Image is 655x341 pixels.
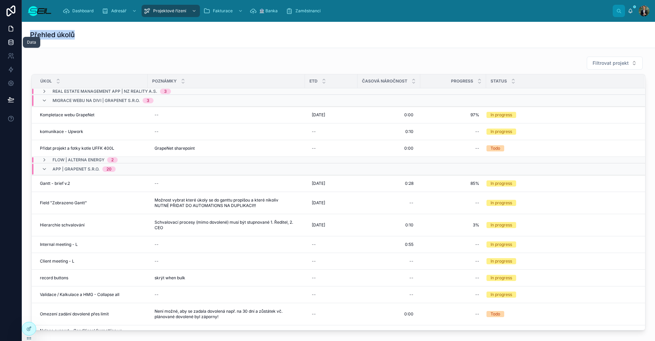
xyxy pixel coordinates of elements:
span: Flow | Alterna Energy [53,157,104,163]
a: [DATE] [309,220,353,231]
div: -- [312,311,316,317]
span: 0:10 [405,129,413,134]
span: Adresář [111,8,127,14]
span: Real estate Management app | NZ Reality a.s. [53,89,157,94]
a: 0:00 [362,143,416,154]
span: 0:00 [404,311,413,317]
div: -- [312,275,316,281]
div: -- [155,112,159,118]
span: 0:00 [404,112,413,118]
div: -- [312,292,316,297]
a: -- [309,256,353,267]
div: In progress [491,292,512,298]
div: 3 [164,89,167,94]
span: 3% [427,222,479,228]
a: 0:28 [362,178,416,189]
div: In progress [491,275,512,281]
a: In progress [486,180,636,187]
div: -- [312,242,316,247]
a: Adresář [100,5,140,17]
a: komunikace - Upwork [40,129,144,134]
div: In progress [491,241,512,248]
a: [DATE] [309,109,353,120]
button: Select Button [587,57,643,70]
div: -- [475,311,479,317]
a: Přidat projekt a fotky kotle UFFK 400L [40,146,144,151]
span: 0:28 [405,181,413,186]
a: In progress [486,241,636,248]
a: Možnost vybrat které úkoly se do ganttu propíšou a které nikoliv NUTNÉ PŘIDAT DO AUTOMATIONS NA D... [152,195,301,211]
a: -- [424,256,482,267]
div: -- [475,275,479,281]
a: -- [362,272,416,283]
div: Todo [491,145,500,151]
span: 0:55 [405,242,413,247]
a: -- [309,239,353,250]
a: 0:10 [362,126,416,137]
a: -- [424,289,482,300]
a: -- [152,289,301,300]
span: Migrace webu na Divi | GrapeNet s.r.o. [53,98,140,103]
a: In progress [486,292,636,298]
a: In progress [486,222,636,228]
span: Field "Zobrazeno Gantt" [40,200,87,206]
a: -- [424,143,482,154]
div: In progress [491,180,512,187]
a: -- [309,272,353,283]
div: scrollable content [57,3,613,18]
a: Client meeting - L [40,258,144,264]
span: Projektové řízení [153,8,186,14]
span: Fakturace [213,8,233,14]
span: komunikace - Upwork [40,129,83,134]
div: -- [409,275,413,281]
a: Internal meeting - L [40,242,144,247]
span: GrapeNet sharepoint [155,146,195,151]
a: Noloco support - Conditional formatting ve sloupcích/tabulka [40,328,144,339]
a: [DATE] [309,178,353,189]
div: -- [155,181,159,186]
span: 🏦 Banka [259,8,278,14]
a: In progress [486,200,636,206]
span: Client meeting - L [40,258,74,264]
a: -- [309,289,353,300]
div: Data [27,40,36,45]
span: 0:00 [404,146,413,151]
a: 3% [424,220,482,231]
div: -- [155,242,159,247]
span: Časová náročnost [362,78,407,84]
span: Možnost vybrat které úkoly se do ganttu propíšou a které nikoliv NUTNÉ PŘIDAT DO AUTOMATIONS NA D... [155,197,298,208]
a: -- [424,309,482,320]
a: Todo [486,311,636,317]
span: record buttons [40,275,68,281]
span: 97% [427,112,479,118]
a: -- [152,178,301,189]
div: -- [409,292,413,297]
div: -- [475,258,479,264]
span: Validace / Kalkulace a HMG - Collapse all [40,292,119,297]
span: Omezení zadání dovolené přes limit [40,311,109,317]
div: -- [475,242,479,247]
div: -- [475,292,479,297]
a: GrapeNet sharepoint [152,143,301,154]
a: Fakturace [201,5,246,17]
a: Kompletace webu GrapeNet [40,112,144,118]
a: -- [152,126,301,137]
span: 0:10 [405,222,413,228]
a: Omezení zadání dovolené přes limit [40,311,144,317]
a: 🏦 Banka [248,5,282,17]
div: -- [155,129,159,134]
div: -- [475,200,479,206]
a: 0:00 [362,309,416,320]
a: Hierarchie schvalování [40,222,144,228]
a: In progress [486,258,636,264]
a: -- [309,126,353,137]
span: Schvalovací procesy (mimo dovolené) musí být stupnované 1. Ředitel, 2. CEO [155,220,298,231]
span: Filtrovat projekt [593,60,629,66]
div: -- [312,129,316,134]
span: App | GrapeNet s.r.o. [53,166,100,172]
div: -- [312,146,316,151]
img: App logo [27,5,52,16]
a: Projektové řízení [142,5,200,17]
div: 20 [106,166,112,172]
span: Progress [451,78,473,84]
